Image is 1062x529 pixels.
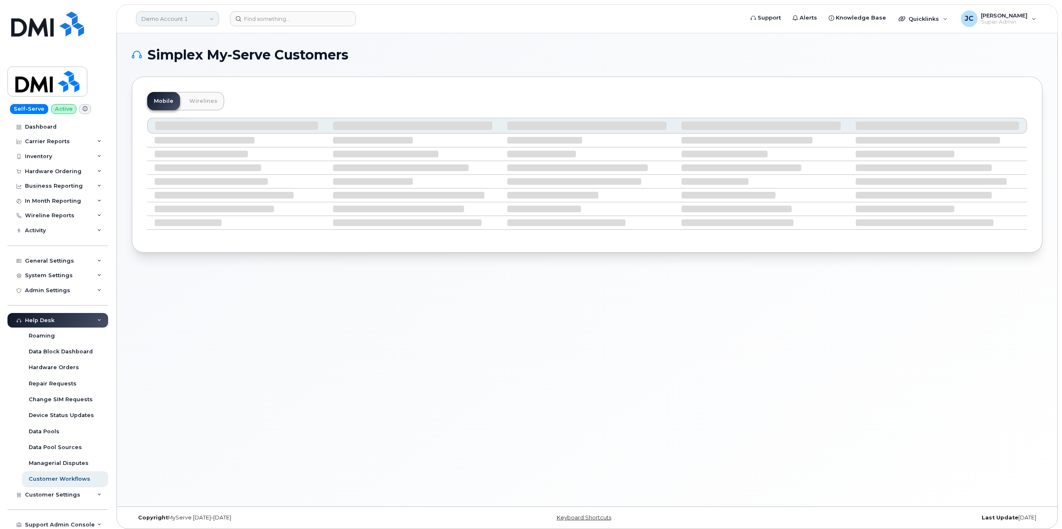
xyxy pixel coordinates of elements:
[148,49,348,61] span: Simplex My-Serve Customers
[183,92,224,110] a: Wirelines
[982,514,1018,521] strong: Last Update
[138,514,168,521] strong: Copyright
[557,514,611,521] a: Keyboard Shortcuts
[132,514,435,521] div: MyServe [DATE]–[DATE]
[147,92,180,110] a: Mobile
[739,514,1042,521] div: [DATE]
